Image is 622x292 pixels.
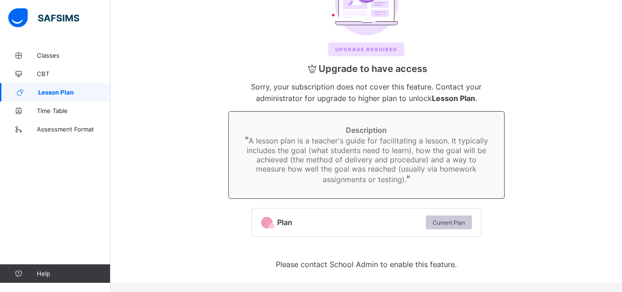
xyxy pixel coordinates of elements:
[335,47,397,52] span: Upgrade REQUIRED
[38,89,110,96] span: Lesson Plan
[407,173,410,185] span: "
[433,219,465,226] span: Current Plan
[37,107,110,114] span: Time Table
[37,70,110,77] span: CBT
[251,82,482,103] span: Sorry, your subscription does not cover this feature. Contact your administrator for upgrade to h...
[432,94,475,103] b: Lesson Plan
[245,135,249,146] span: "
[37,125,110,133] span: Assessment Format
[228,63,505,74] span: Upgrade to have access
[276,260,457,269] span: Please contact School Admin to enable this feature.
[277,218,421,227] span: Plan
[243,125,490,135] span: Description
[37,52,110,59] span: Classes
[8,8,79,28] img: safsims
[37,270,110,277] span: Help
[245,136,488,184] span: A lesson plan is a teacher's guide for facilitating a lesson. It typically includes the goal (wha...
